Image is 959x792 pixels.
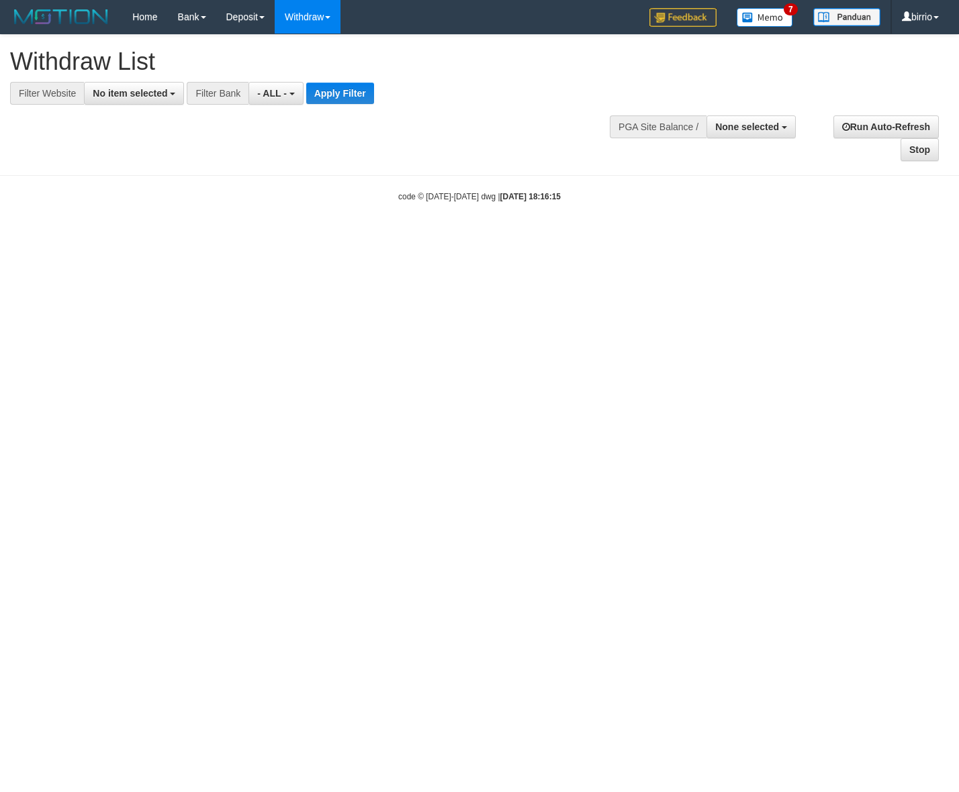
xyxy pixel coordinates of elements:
[187,82,248,105] div: Filter Bank
[500,192,561,201] strong: [DATE] 18:16:15
[257,88,287,99] span: - ALL -
[398,192,561,201] small: code © [DATE]-[DATE] dwg |
[706,115,796,138] button: None selected
[715,121,779,132] span: None selected
[10,82,84,105] div: Filter Website
[610,115,706,138] div: PGA Site Balance /
[813,8,880,26] img: panduan.png
[10,48,626,75] h1: Withdraw List
[784,3,798,15] span: 7
[10,7,112,27] img: MOTION_logo.png
[833,115,939,138] a: Run Auto-Refresh
[84,82,184,105] button: No item selected
[306,83,374,104] button: Apply Filter
[649,8,717,27] img: Feedback.jpg
[901,138,939,161] a: Stop
[737,8,793,27] img: Button%20Memo.svg
[248,82,303,105] button: - ALL -
[93,88,167,99] span: No item selected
